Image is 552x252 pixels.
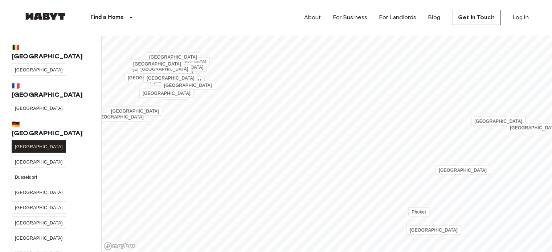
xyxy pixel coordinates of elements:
[15,144,63,149] span: [GEOGRAPHIC_DATA]
[139,90,194,98] div: Map marker
[12,201,66,214] a: [GEOGRAPHIC_DATA]
[133,67,181,72] span: [GEOGRAPHIC_DATA]
[12,216,66,229] a: [GEOGRAPHIC_DATA]
[150,78,205,85] div: Map marker
[406,226,461,235] a: [GEOGRAPHIC_DATA]
[15,175,37,180] span: Dusseldorf
[130,61,184,68] div: Map marker
[379,13,416,22] a: For Landlords
[15,190,63,195] span: [GEOGRAPHIC_DATA]
[412,210,426,215] span: Phuket
[131,62,185,69] div: Map marker
[108,107,162,116] a: [GEOGRAPHIC_DATA]
[133,62,181,67] span: [GEOGRAPHIC_DATA]
[332,13,367,22] a: For Business
[15,236,63,241] span: [GEOGRAPHIC_DATA]
[145,70,193,75] span: [GEOGRAPHIC_DATA]
[161,82,215,90] div: Map marker
[12,82,90,99] span: 🇫🇷 [GEOGRAPHIC_DATA]
[12,140,66,153] a: [GEOGRAPHIC_DATA]
[24,13,67,20] img: Habyt
[130,65,184,74] a: [GEOGRAPHIC_DATA]
[15,160,63,165] span: [GEOGRAPHIC_DATA]
[436,166,490,175] a: [GEOGRAPHIC_DATA]
[146,53,200,62] a: [GEOGRAPHIC_DATA]
[410,228,458,233] span: [GEOGRAPHIC_DATA]
[156,65,204,70] span: [GEOGRAPHIC_DATA]
[15,67,63,73] span: [GEOGRAPHIC_DATA]
[12,102,66,114] a: [GEOGRAPHIC_DATA]
[12,63,66,76] a: [GEOGRAPHIC_DATA]
[137,65,192,74] a: [GEOGRAPHIC_DATA]
[154,79,201,84] span: [GEOGRAPHIC_DATA]
[164,83,212,88] span: [GEOGRAPHIC_DATA]
[143,75,198,82] div: Map marker
[12,156,66,168] a: [GEOGRAPHIC_DATA]
[12,171,40,183] a: Dusseldorf
[147,76,195,81] span: [GEOGRAPHIC_DATA]
[12,43,90,61] span: 🇧🇪 [GEOGRAPHIC_DATA]
[164,92,187,99] div: Map marker
[124,74,179,82] div: Map marker
[12,186,66,198] a: [GEOGRAPHIC_DATA]
[149,55,197,60] span: [GEOGRAPHIC_DATA]
[512,13,529,22] a: Log in
[408,207,429,216] a: Phuket
[96,115,144,120] span: [GEOGRAPHIC_DATA]
[15,205,63,210] span: [GEOGRAPHIC_DATA]
[140,67,188,72] span: [GEOGRAPHIC_DATA]
[111,109,159,114] span: [GEOGRAPHIC_DATA]
[428,13,440,22] a: Blog
[146,54,200,61] div: Map marker
[130,59,184,69] a: [GEOGRAPHIC_DATA]
[15,220,63,226] span: [GEOGRAPHIC_DATA]
[131,58,186,67] a: [GEOGRAPHIC_DATA]
[130,66,184,74] div: Map marker
[15,106,63,111] span: [GEOGRAPHIC_DATA]
[143,91,191,96] span: [GEOGRAPHIC_DATA]
[474,119,522,124] span: [GEOGRAPHIC_DATA]
[128,75,176,80] span: [GEOGRAPHIC_DATA]
[452,10,501,25] a: Get in Touch
[471,118,526,125] div: Map marker
[93,113,147,121] div: Map marker
[124,73,179,82] a: [GEOGRAPHIC_DATA]
[139,89,194,98] a: [GEOGRAPHIC_DATA]
[104,242,136,250] a: Mapbox logo
[439,168,487,173] span: [GEOGRAPHIC_DATA]
[161,81,215,90] a: [GEOGRAPHIC_DATA]
[12,232,66,244] a: [GEOGRAPHIC_DATA]
[90,13,124,22] p: Find a Home
[406,227,461,234] div: Map marker
[408,208,429,216] div: Map marker
[471,117,526,126] a: [GEOGRAPHIC_DATA]
[159,59,207,65] span: [GEOGRAPHIC_DATA]
[131,59,186,67] div: Map marker
[137,66,192,73] div: Map marker
[304,13,321,22] a: About
[436,167,490,174] div: Map marker
[93,112,147,121] a: [GEOGRAPHIC_DATA]
[143,74,198,83] a: [GEOGRAPHIC_DATA]
[12,120,90,137] span: 🇩🇪 [GEOGRAPHIC_DATA]
[108,108,162,115] div: Map marker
